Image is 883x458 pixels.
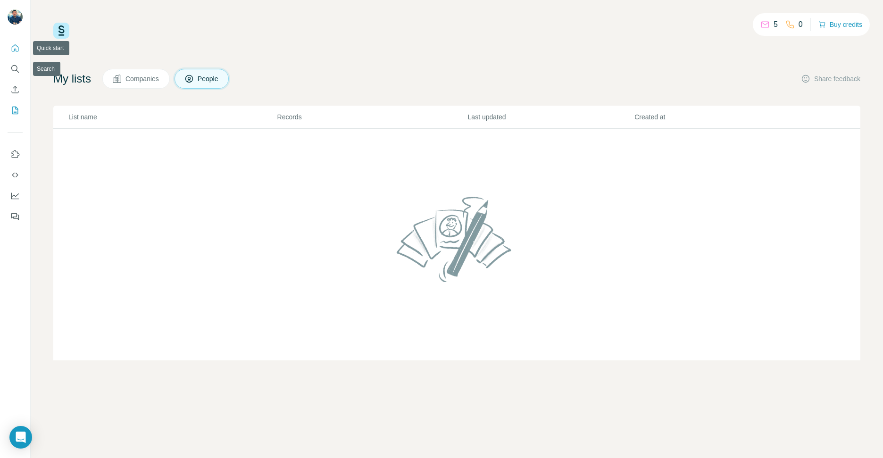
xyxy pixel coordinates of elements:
[393,189,521,290] img: No lists found
[9,426,32,449] div: Open Intercom Messenger
[799,19,803,30] p: 0
[8,9,23,25] img: Avatar
[801,74,860,83] button: Share feedback
[8,208,23,225] button: Feedback
[774,19,778,30] p: 5
[8,102,23,119] button: My lists
[8,81,23,98] button: Enrich CSV
[634,112,800,122] p: Created at
[8,60,23,77] button: Search
[468,112,634,122] p: Last updated
[68,112,276,122] p: List name
[818,18,862,31] button: Buy credits
[198,74,219,83] span: People
[277,112,467,122] p: Records
[8,187,23,204] button: Dashboard
[8,146,23,163] button: Use Surfe on LinkedIn
[125,74,160,83] span: Companies
[8,40,23,57] button: Quick start
[53,71,91,86] h4: My lists
[53,23,69,39] img: Surfe Logo
[8,167,23,183] button: Use Surfe API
